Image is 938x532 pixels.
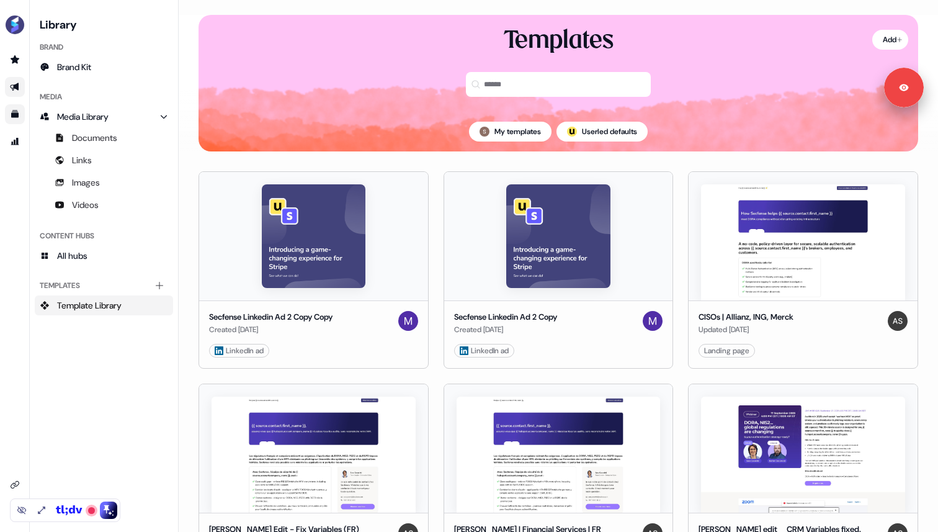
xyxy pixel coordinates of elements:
span: Videos [72,199,99,211]
div: Brand [35,37,173,57]
div: Updated [DATE] [699,323,793,336]
button: Secfense Linkedin Ad 2 CopySecfense Linkedin Ad 2 CopyCreated [DATE]Maisie LinkedIn ad [444,171,674,369]
span: Template Library [57,299,122,312]
div: Secfense Linkedin Ad 2 Copy [454,311,557,323]
div: LinkedIn ad [460,345,509,357]
img: Antoni [888,311,908,331]
span: All hubs [57,250,87,262]
button: My templates [469,122,552,142]
a: Documents [35,128,173,148]
span: Images [72,176,100,189]
a: Go to templates [5,104,25,124]
img: Ryan edit _ CRM Variables fixed. [701,397,905,513]
button: CISOs | Allianz, ING, MerckCISOs | Allianz, ING, MerckUpdated [DATE]AntoniLanding page [688,171,918,369]
button: userled logo;Userled defaults [556,122,648,142]
div: Secfense Linkedin Ad 2 Copy Copy [209,311,333,323]
div: Media [35,87,173,107]
img: Sara | Financial Services | FR [457,397,661,513]
div: CISOs | Allianz, ING, Merck [699,311,793,323]
img: Maisie [643,311,663,331]
span: Media Library [57,110,109,123]
div: LinkedIn ad [215,345,264,357]
div: Content Hubs [35,226,173,246]
span: Brand Kit [57,61,91,73]
a: Template Library [35,295,173,315]
a: Go to prospects [5,50,25,70]
a: Go to outbound experience [5,77,25,97]
img: Maisie [398,311,418,331]
a: All hubs [35,246,173,266]
div: Templates [35,276,173,295]
div: ; [567,127,577,137]
a: Go to integrations [5,502,25,522]
button: Add [872,30,908,50]
a: Brand Kit [35,57,173,77]
h3: Library [35,15,173,32]
div: Templates [504,25,614,57]
a: Links [35,150,173,170]
div: Created [DATE] [209,323,333,336]
div: Landing page [704,345,749,357]
a: Videos [35,195,173,215]
a: Images [35,173,173,192]
a: Go to integrations [5,475,25,495]
div: Created [DATE] [454,323,557,336]
a: Media Library [35,107,173,127]
span: Links [72,154,92,166]
img: CISOs | Allianz, ING, Merck [701,184,905,300]
img: userled logo [567,127,577,137]
span: Documents [72,132,117,144]
img: Ryan Edit - Fix Variables (FR) [212,397,416,513]
button: Secfense Linkedin Ad 2 Copy CopySecfense Linkedin Ad 2 Copy CopyCreated [DATE]Maisie LinkedIn ad [199,171,429,369]
img: Secfense Linkedin Ad 2 Copy [506,184,610,288]
a: Go to attribution [5,132,25,151]
img: Sara [480,127,489,137]
img: Secfense Linkedin Ad 2 Copy Copy [262,184,365,288]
